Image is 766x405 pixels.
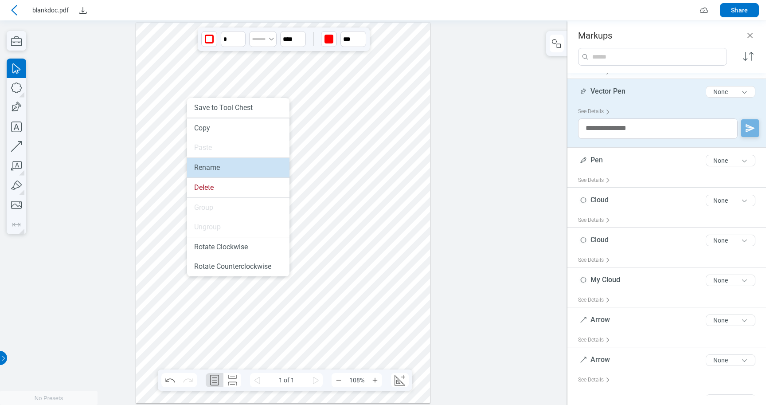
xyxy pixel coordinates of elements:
[720,3,759,17] button: Share
[706,275,755,286] button: None
[578,105,614,118] div: See Details
[706,155,755,166] button: None
[187,198,289,217] li: Group
[346,373,368,387] span: 108%
[590,395,610,404] span: Arrow
[187,98,289,118] li: Save to Tool Chest
[706,195,755,206] button: None
[187,217,289,237] li: Ungroup
[590,156,603,164] span: Pen
[578,333,614,347] div: See Details
[590,87,625,95] span: Vector Pen
[161,373,179,387] button: Undo
[706,235,755,246] button: None
[368,373,382,387] button: Zoom In
[223,373,241,387] button: Continuous Page Layout
[706,315,755,326] button: None
[578,30,612,41] h3: Markups
[249,31,277,47] button: Select Solid
[706,354,755,366] button: None
[706,86,755,98] button: None
[578,293,614,307] div: See Details
[745,30,755,41] button: Close
[590,315,610,324] span: Arrow
[578,213,614,227] div: See Details
[264,373,309,387] span: 1 of 1
[187,158,289,177] li: Rename
[32,6,69,15] span: blankdoc.pdf
[391,373,409,387] button: Create Scale
[187,178,289,197] li: Delete
[206,373,223,387] button: Single Page Layout
[578,173,614,187] div: See Details
[590,355,610,364] span: Arrow
[187,237,289,257] li: Rotate Clockwise
[590,196,609,204] span: Cloud
[179,373,197,387] button: Redo
[590,275,620,284] span: My Cloud
[578,253,614,267] div: See Details
[578,373,614,387] div: See Details
[332,373,346,387] button: Zoom Out
[76,3,90,17] button: Download
[187,138,289,157] li: Paste
[187,257,289,276] li: Rotate Counterclockwise
[187,118,289,138] li: Copy
[590,236,609,244] span: Cloud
